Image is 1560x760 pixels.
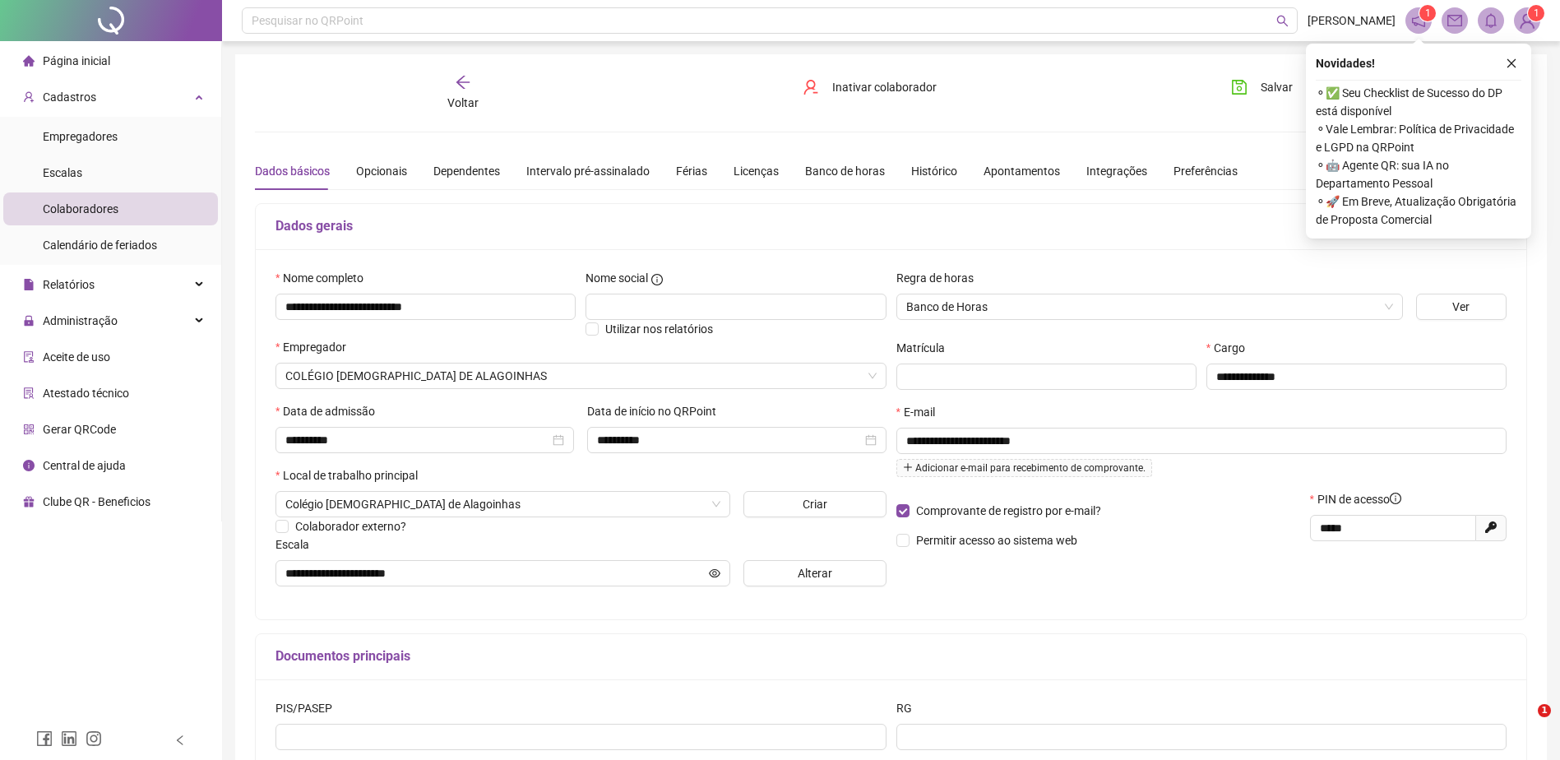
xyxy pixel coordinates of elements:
span: Escalas [43,166,82,179]
div: Dependentes [433,162,500,180]
span: user-delete [803,79,819,95]
label: Cargo [1206,339,1256,357]
span: Calendário de feriados [43,239,157,252]
span: audit [23,351,35,363]
span: plus [903,462,913,472]
span: Clube QR - Beneficios [43,495,150,508]
span: qrcode [23,424,35,435]
img: 75474 [1515,8,1539,33]
span: Banco de Horas [906,294,1393,319]
button: Salvar [1219,74,1305,100]
button: Ver [1416,294,1507,320]
span: ⚬ 🚀 Em Breve, Atualização Obrigatória de Proposta Comercial [1316,192,1521,229]
div: Histórico [911,162,957,180]
span: bell [1484,13,1498,28]
sup: 1 [1419,5,1436,21]
span: facebook [36,730,53,747]
label: Escala [275,535,320,554]
div: Apontamentos [984,162,1060,180]
span: Relatórios [43,278,95,291]
span: solution [23,387,35,399]
span: 1 [1425,7,1431,19]
span: arrow-left [455,74,471,90]
span: ⚬ Vale Lembrar: Política de Privacidade e LGPD na QRPoint [1316,120,1521,156]
label: RG [896,699,923,717]
span: close [1506,58,1517,69]
label: E-mail [896,403,946,421]
span: Criar [803,495,827,513]
span: Atestado técnico [43,387,129,400]
span: AVENIDA SEVERINO VIEIRA [285,492,720,517]
span: home [23,55,35,67]
span: lock [23,315,35,327]
label: Local de trabalho principal [275,466,428,484]
span: [PERSON_NAME] [1308,12,1396,30]
span: Cadastros [43,90,96,104]
span: 1 [1534,7,1539,19]
label: Data de admissão [275,402,386,420]
span: Página inicial [43,54,110,67]
span: info-circle [651,274,663,285]
iframe: Intercom live chat [1504,704,1544,744]
span: ⚬ 🤖 Agente QR: sua IA no Departamento Pessoal [1316,156,1521,192]
span: Aceite de uso [43,350,110,364]
span: eye [709,568,720,579]
label: Nome completo [275,269,374,287]
span: info-circle [23,460,35,471]
span: gift [23,496,35,507]
span: Colaboradores [43,202,118,215]
span: instagram [86,730,102,747]
button: Inativar colaborador [790,74,949,100]
h5: Dados gerais [275,216,1507,236]
span: search [1276,15,1289,27]
span: Novidades ! [1316,54,1375,72]
span: Colaborador externo? [295,520,406,533]
span: Comprovante de registro por e-mail? [916,504,1101,517]
label: Matrícula [896,339,956,357]
span: mail [1447,13,1462,28]
span: Permitir acesso ao sistema web [916,534,1077,547]
span: 1 [1538,704,1551,717]
span: save [1231,79,1248,95]
div: Intervalo pré-assinalado [526,162,650,180]
span: Alterar [798,564,832,582]
span: Utilizar nos relatórios [605,322,713,336]
div: Dados básicos [255,162,330,180]
span: Empregadores [43,130,118,143]
div: Férias [676,162,707,180]
span: Adicionar e-mail para recebimento de comprovante. [896,459,1152,477]
span: Voltar [447,96,479,109]
span: linkedin [61,730,77,747]
label: Regra de horas [896,269,984,287]
span: PIN de acesso [1317,490,1401,508]
span: left [174,735,186,746]
label: Empregador [275,338,357,356]
span: Salvar [1261,78,1293,96]
div: Licenças [734,162,779,180]
button: Criar [743,491,886,517]
span: file [23,279,35,290]
span: Administração [43,314,118,327]
span: Nome social [586,269,648,287]
span: notification [1411,13,1426,28]
span: ⚬ ✅ Seu Checklist de Sucesso do DP está disponível [1316,84,1521,120]
div: Preferências [1173,162,1238,180]
sup: Atualize o seu contato no menu Meus Dados [1528,5,1544,21]
div: Opcionais [356,162,407,180]
span: info-circle [1390,493,1401,504]
div: Banco de horas [805,162,885,180]
div: Integrações [1086,162,1147,180]
span: Ver [1452,298,1470,316]
span: INSTITUICAO ADVENTISTA N B EDUC ASSIST SOCIAL [285,364,877,388]
h5: Documentos principais [275,646,1507,666]
span: user-add [23,91,35,103]
span: Gerar QRCode [43,423,116,436]
label: PIS/PASEP [275,699,343,717]
button: Alterar [743,560,886,586]
span: Central de ajuda [43,459,126,472]
span: Inativar colaborador [832,78,937,96]
label: Data de início no QRPoint [587,402,727,420]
